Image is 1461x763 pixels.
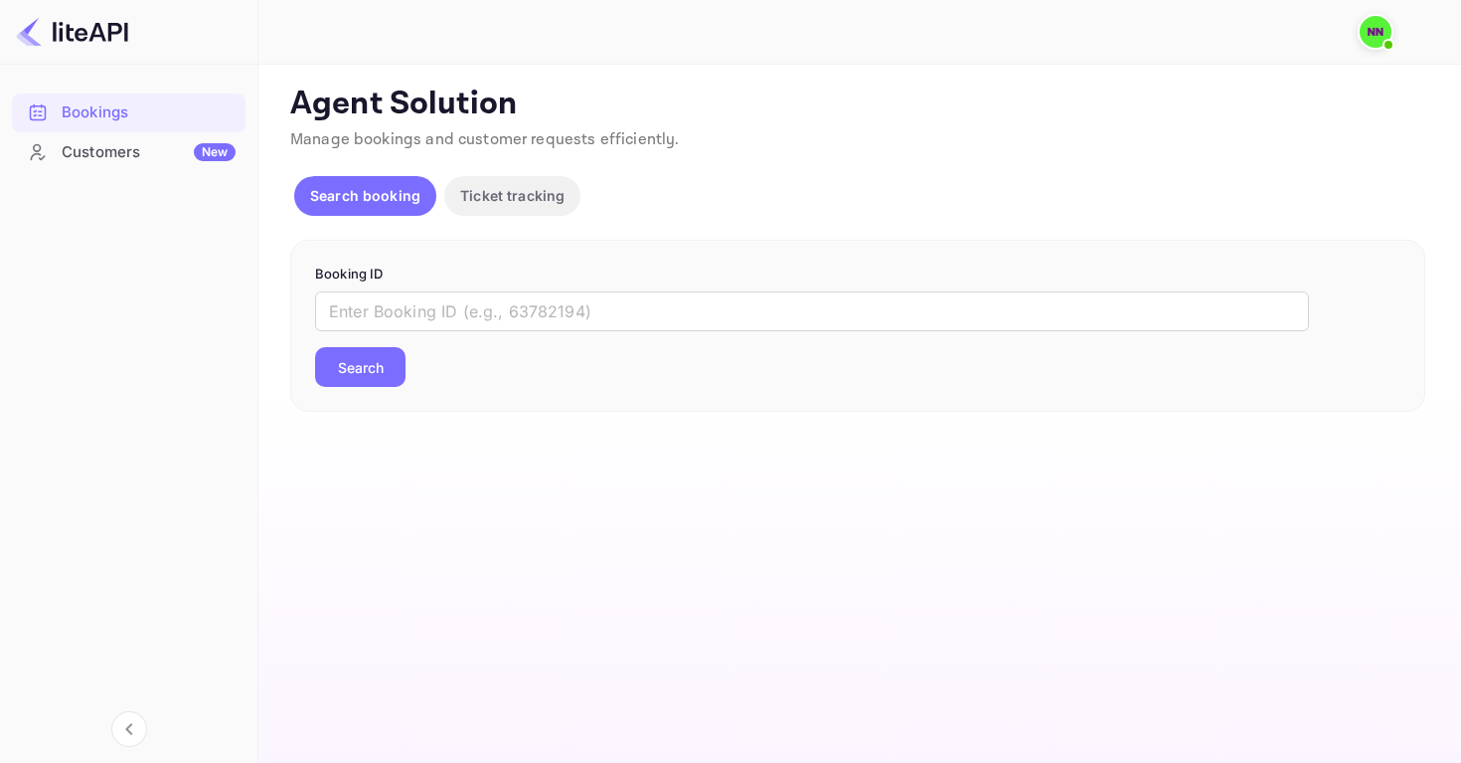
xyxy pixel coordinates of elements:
[12,94,245,130] a: Bookings
[111,711,147,747] button: Collapse navigation
[310,185,420,206] p: Search booking
[460,185,565,206] p: Ticket tracking
[12,133,245,172] div: CustomersNew
[315,347,406,387] button: Search
[12,94,245,132] div: Bookings
[1360,16,1391,48] img: N/A N/A
[62,101,236,124] div: Bookings
[290,85,1425,124] p: Agent Solution
[315,291,1309,331] input: Enter Booking ID (e.g., 63782194)
[194,143,236,161] div: New
[315,265,1400,285] p: Booking ID
[290,129,680,150] span: Manage bookings and customer requests efficiently.
[12,133,245,170] a: CustomersNew
[62,141,236,164] div: Customers
[16,16,128,48] img: LiteAPI logo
